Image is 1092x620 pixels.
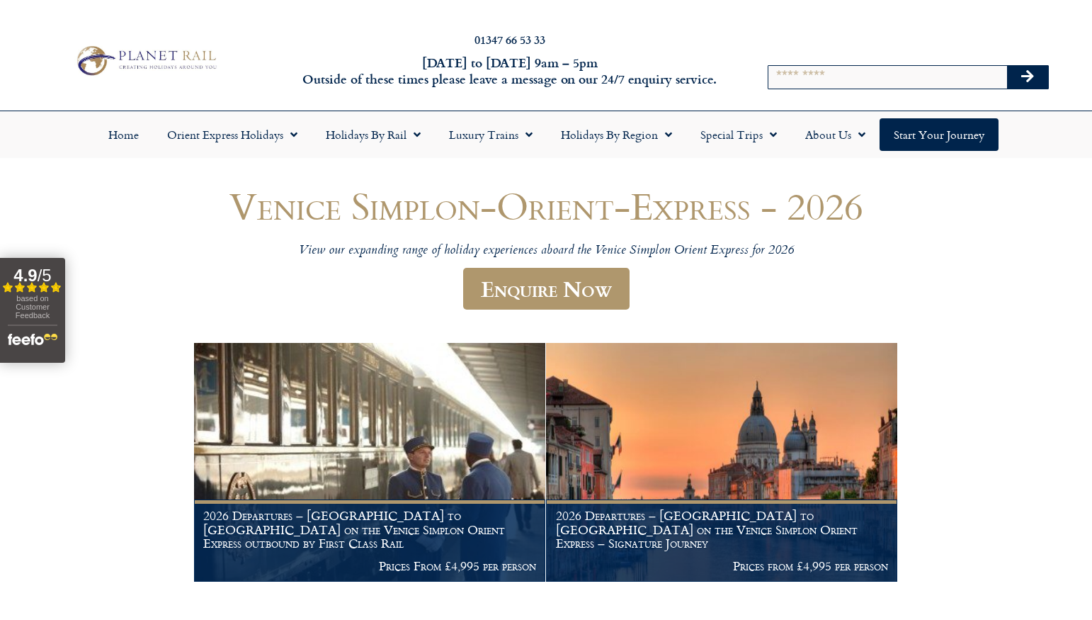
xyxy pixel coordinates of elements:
[121,185,971,227] h1: Venice Simplon-Orient-Express - 2026
[203,559,535,573] p: Prices From £4,995 per person
[121,243,971,259] p: View our expanding range of holiday experiences aboard the Venice Simplon Orient Express for 2026
[474,31,545,47] a: 01347 66 53 33
[546,343,897,582] img: Orient Express Special Venice compressed
[71,43,220,79] img: Planet Rail Train Holidays Logo
[194,343,546,582] a: 2026 Departures – [GEOGRAPHIC_DATA] to [GEOGRAPHIC_DATA] on the Venice Simplon Orient Express out...
[312,118,435,151] a: Holidays by Rail
[94,118,153,151] a: Home
[463,268,630,310] a: Enquire Now
[556,509,888,551] h1: 2026 Departures – [GEOGRAPHIC_DATA] to [GEOGRAPHIC_DATA] on the Venice Simplon Orient Express – S...
[546,343,898,582] a: 2026 Departures – [GEOGRAPHIC_DATA] to [GEOGRAPHIC_DATA] on the Venice Simplon Orient Express – S...
[153,118,312,151] a: Orient Express Holidays
[1007,66,1048,89] button: Search
[791,118,880,151] a: About Us
[7,118,1085,151] nav: Menu
[435,118,547,151] a: Luxury Trains
[880,118,999,151] a: Start your Journey
[295,55,724,88] h6: [DATE] to [DATE] 9am – 5pm Outside of these times please leave a message on our 24/7 enquiry serv...
[556,559,888,573] p: Prices from £4,995 per person
[547,118,686,151] a: Holidays by Region
[686,118,791,151] a: Special Trips
[203,509,535,551] h1: 2026 Departures – [GEOGRAPHIC_DATA] to [GEOGRAPHIC_DATA] on the Venice Simplon Orient Express out...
